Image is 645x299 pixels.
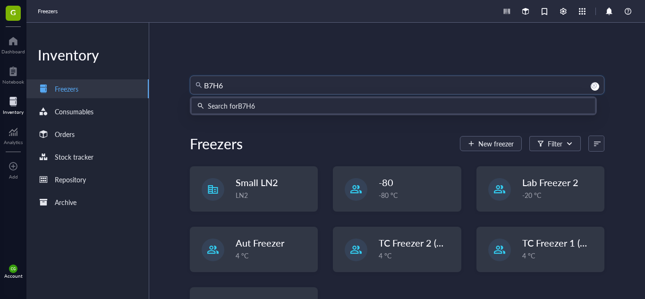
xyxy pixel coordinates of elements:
[236,250,312,261] div: 4 °C
[236,176,278,189] span: Small LN2
[55,106,93,117] div: Consumables
[1,34,25,54] a: Dashboard
[379,250,455,261] div: 4 °C
[548,138,562,149] div: Filter
[38,7,59,16] a: Freezers
[4,124,23,145] a: Analytics
[1,49,25,54] div: Dashboard
[522,176,578,189] span: Lab Freezer 2
[26,45,149,64] div: Inventory
[2,79,24,85] div: Notebook
[379,236,461,249] span: TC Freezer 2 (Gel 6)
[55,84,78,94] div: Freezers
[522,250,599,261] div: 4 °C
[379,190,455,200] div: -80 °C
[26,170,149,189] a: Repository
[26,102,149,121] a: Consumables
[379,176,393,189] span: -80
[4,139,23,145] div: Analytics
[55,197,76,207] div: Archive
[522,190,599,200] div: -20 °C
[190,134,243,153] div: Freezers
[55,129,75,139] div: Orders
[3,109,24,115] div: Inventory
[9,174,18,179] div: Add
[236,236,284,249] span: Aut Freezer
[55,174,86,185] div: Repository
[208,101,255,111] div: Search for B7H6
[26,147,149,166] a: Stock tracker
[478,140,514,147] span: New freezer
[26,193,149,212] a: Archive
[26,125,149,144] a: Orders
[10,6,16,18] span: G
[55,152,93,162] div: Stock tracker
[236,190,312,200] div: LN2
[26,79,149,98] a: Freezers
[2,64,24,85] a: Notebook
[11,267,16,271] span: CG
[460,136,522,151] button: New freezer
[522,236,607,249] span: TC Freezer 1 (GEL 1)
[4,273,23,279] div: Account
[3,94,24,115] a: Inventory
